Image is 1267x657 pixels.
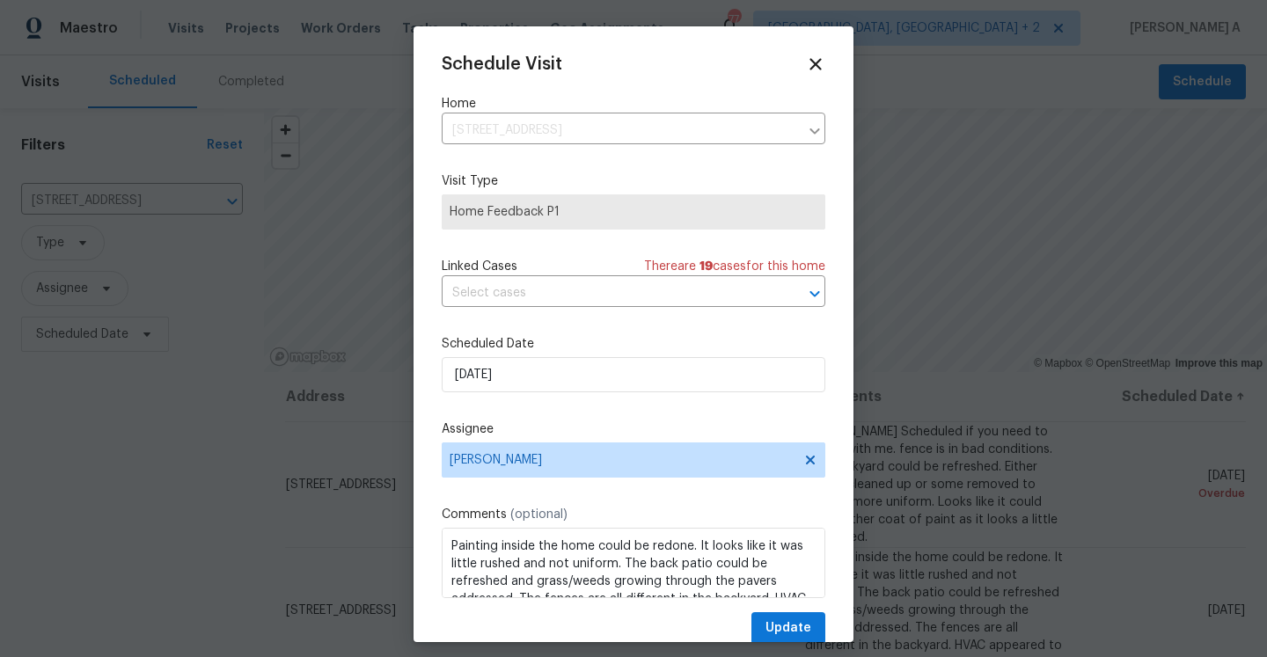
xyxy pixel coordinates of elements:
[510,508,568,521] span: (optional)
[442,258,517,275] span: Linked Cases
[806,55,825,74] span: Close
[765,617,811,639] span: Update
[442,172,825,190] label: Visit Type
[442,95,825,113] label: Home
[442,506,825,523] label: Comments
[442,528,825,598] textarea: Painting inside the home could be redone. It looks like it was little rushed and not uniform. The...
[450,453,795,467] span: [PERSON_NAME]
[644,258,825,275] span: There are case s for this home
[442,55,562,73] span: Schedule Visit
[751,612,825,645] button: Update
[442,280,776,307] input: Select cases
[442,357,825,392] input: M/D/YYYY
[450,203,817,221] span: Home Feedback P1
[442,335,825,353] label: Scheduled Date
[699,260,713,273] span: 19
[442,117,799,144] input: Enter in an address
[802,281,827,306] button: Open
[442,420,825,438] label: Assignee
